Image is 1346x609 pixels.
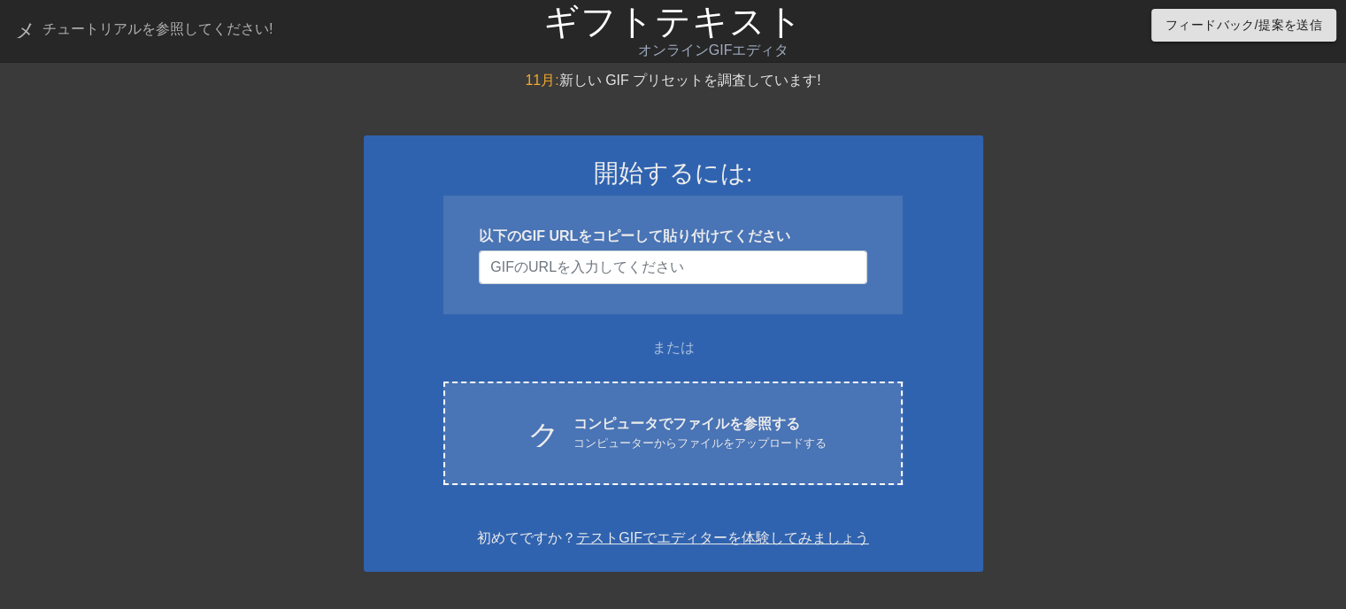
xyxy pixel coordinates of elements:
[573,416,800,431] font: コンピュータでファイルを参照する
[477,530,576,545] font: 初めてですか？
[559,73,821,88] font: 新しい GIF プリセットを調査しています!
[525,73,558,88] font: 11月:
[527,415,854,447] font: クラウドアップロード
[576,530,869,545] a: テストGIFでエディターを体験してみましょう
[594,159,753,187] font: 開始するには:
[479,228,790,243] font: 以下のGIF URLをコピーして貼り付けてください
[1165,18,1322,32] font: フィードバック/提案を送信
[479,251,866,284] input: ユーザー名
[542,2,803,41] a: ギフトテキスト
[14,17,273,44] a: チュートリアルを参照してください!
[1151,9,1336,42] button: フィードバック/提案を送信
[573,436,827,450] font: コンピューターからファイルをアップロードする
[14,17,168,38] font: メニューブック
[638,42,789,58] font: オンラインGIFエディタ
[42,21,273,36] font: チュートリアルを参照してください!
[652,340,695,355] font: または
